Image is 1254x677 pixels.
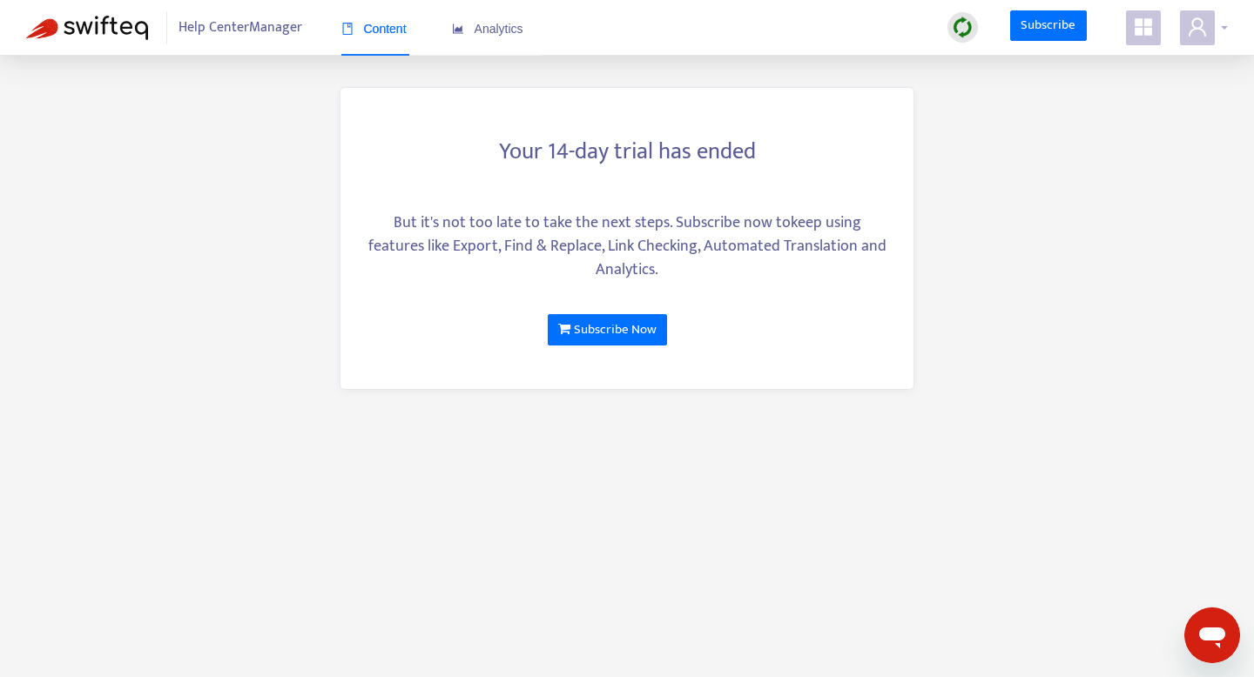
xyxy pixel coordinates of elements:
h3: Your 14-day trial has ended [367,138,887,166]
span: user [1187,17,1208,37]
img: Swifteq [26,16,148,40]
span: appstore [1133,17,1154,37]
iframe: Button to launch messaging window [1184,607,1240,663]
span: book [341,23,354,35]
span: Content [341,22,407,36]
a: Subscribe [1010,10,1087,42]
a: Subscribe Now [548,314,667,345]
img: sync.dc5367851b00ba804db3.png [952,17,974,38]
span: area-chart [452,23,464,35]
div: But it's not too late to take the next steps. Subscribe now to keep using features like Export, F... [367,211,887,282]
span: Analytics [452,22,523,36]
span: Help Center Manager [179,11,302,44]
